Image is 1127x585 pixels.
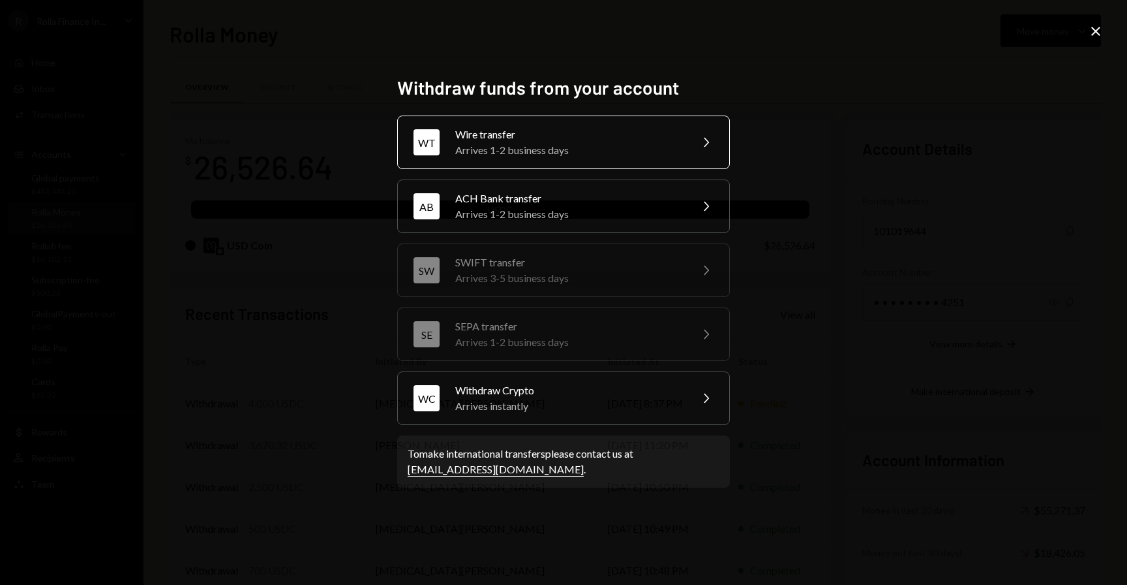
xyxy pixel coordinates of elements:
[455,127,682,142] div: Wire transfer
[413,385,440,411] div: WC
[455,206,682,222] div: Arrives 1-2 business days
[397,75,730,101] h2: Withdraw funds from your account
[455,142,682,158] div: Arrives 1-2 business days
[455,270,682,286] div: Arrives 3-5 business days
[455,383,682,398] div: Withdraw Crypto
[408,446,719,477] div: To make international transfers please contact us at .
[455,334,682,350] div: Arrives 1-2 business days
[397,372,730,425] button: WCWithdraw CryptoArrives instantly
[455,319,682,334] div: SEPA transfer
[413,257,440,283] div: SW
[413,321,440,347] div: SE
[397,180,730,233] button: ABACH Bank transferArrives 1-2 business days
[397,116,730,169] button: WTWire transferArrives 1-2 business days
[397,308,730,361] button: SESEPA transferArrives 1-2 business days
[455,398,682,414] div: Arrives instantly
[455,255,682,270] div: SWIFT transfer
[455,191,682,206] div: ACH Bank transfer
[413,129,440,155] div: WT
[408,463,584,477] a: [EMAIL_ADDRESS][DOMAIN_NAME]
[397,244,730,297] button: SWSWIFT transferArrives 3-5 business days
[413,193,440,219] div: AB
